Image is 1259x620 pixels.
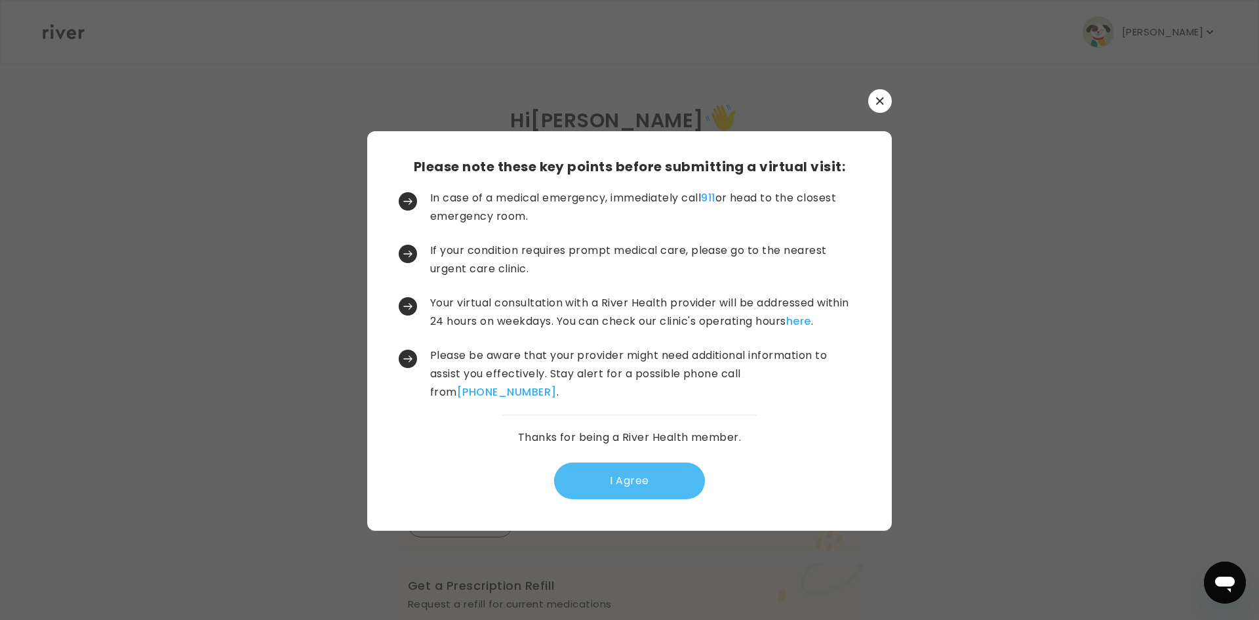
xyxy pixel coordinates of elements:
p: Please be aware that your provider might need additional information to assist you effectively. S... [430,346,858,402]
iframe: Button to launch messaging window [1204,562,1246,604]
button: I Agree [554,463,705,499]
p: Thanks for being a River Health member. [518,428,742,447]
a: 911 [701,190,715,205]
p: In case of a medical emergency, immediately call or head to the closest emergency room. [430,189,858,226]
p: If your condition requires prompt medical care, please go to the nearest urgent care clinic. [430,241,858,278]
p: Your virtual consultation with a River Health provider will be addressed within 24 hours on weekd... [430,294,858,331]
h3: Please note these key points before submitting a virtual visit: [414,157,845,176]
a: here [786,314,811,329]
a: [PHONE_NUMBER] [457,384,557,400]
